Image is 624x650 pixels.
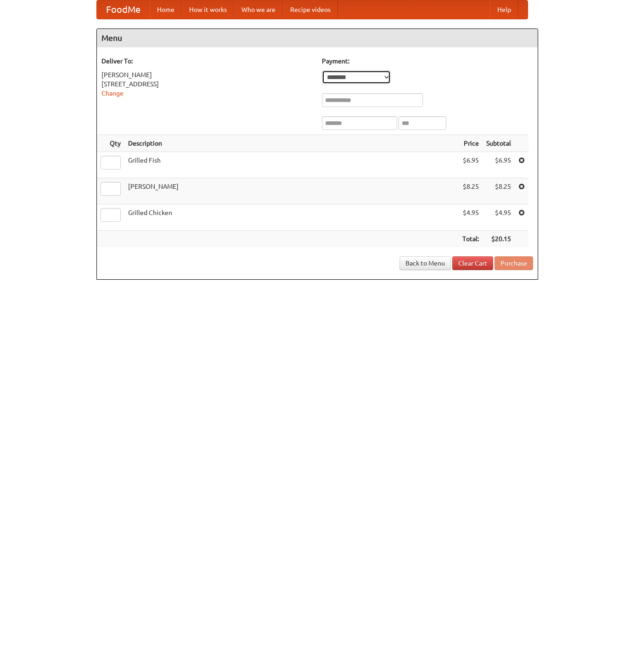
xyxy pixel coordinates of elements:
h5: Payment: [322,57,533,66]
a: Help [490,0,518,19]
td: $4.95 [483,204,515,231]
h4: Menu [97,29,538,47]
a: Recipe videos [283,0,338,19]
td: $6.95 [483,152,515,178]
a: Change [101,90,124,97]
a: Who we are [234,0,283,19]
h5: Deliver To: [101,57,313,66]
td: [PERSON_NAME] [124,178,459,204]
th: Price [459,135,483,152]
th: Total: [459,231,483,248]
th: Description [124,135,459,152]
th: $20.15 [483,231,515,248]
a: Home [150,0,182,19]
a: Back to Menu [399,256,451,270]
a: How it works [182,0,234,19]
th: Qty [97,135,124,152]
div: [STREET_ADDRESS] [101,79,313,89]
td: Grilled Fish [124,152,459,178]
td: Grilled Chicken [124,204,459,231]
th: Subtotal [483,135,515,152]
td: $6.95 [459,152,483,178]
td: $8.25 [483,178,515,204]
button: Purchase [495,256,533,270]
td: $8.25 [459,178,483,204]
td: $4.95 [459,204,483,231]
div: [PERSON_NAME] [101,70,313,79]
a: FoodMe [97,0,150,19]
a: Clear Cart [452,256,493,270]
